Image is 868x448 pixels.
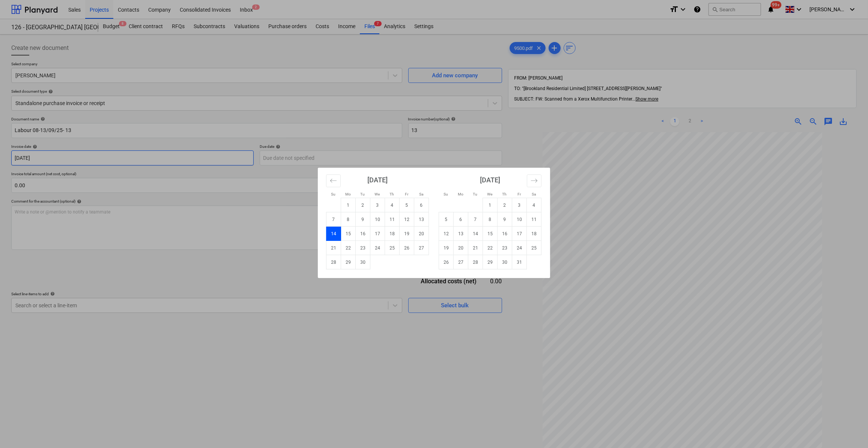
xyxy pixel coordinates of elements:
[468,255,483,269] td: Tuesday, October 28, 2025
[527,241,542,255] td: Saturday, October 25, 2025
[367,176,388,184] strong: [DATE]
[356,241,370,255] td: Tuesday, September 23, 2025
[356,255,370,269] td: Tuesday, September 30, 2025
[414,227,429,241] td: Saturday, September 20, 2025
[375,192,380,196] small: We
[341,241,356,255] td: Monday, September 22, 2025
[370,227,385,241] td: Wednesday, September 17, 2025
[414,212,429,227] td: Saturday, September 13, 2025
[517,192,521,196] small: Fr
[370,198,385,212] td: Wednesday, September 3, 2025
[512,241,527,255] td: Friday, October 24, 2025
[468,227,483,241] td: Tuesday, October 14, 2025
[527,212,542,227] td: Saturday, October 11, 2025
[483,212,498,227] td: Wednesday, October 8, 2025
[468,212,483,227] td: Tuesday, October 7, 2025
[512,198,527,212] td: Friday, October 3, 2025
[341,198,356,212] td: Monday, September 1, 2025
[468,241,483,255] td: Tuesday, October 21, 2025
[400,227,414,241] td: Friday, September 19, 2025
[400,241,414,255] td: Friday, September 26, 2025
[444,192,448,196] small: Su
[532,192,536,196] small: Sa
[326,255,341,269] td: Sunday, September 28, 2025
[356,227,370,241] td: Tuesday, September 16, 2025
[473,192,478,196] small: Tu
[830,412,868,448] iframe: Chat Widget
[454,255,468,269] td: Monday, October 27, 2025
[345,192,351,196] small: Mo
[527,227,542,241] td: Saturday, October 18, 2025
[370,212,385,227] td: Wednesday, September 10, 2025
[483,241,498,255] td: Wednesday, October 22, 2025
[502,192,507,196] small: Th
[326,174,341,187] button: Move backward to switch to the previous month.
[326,241,341,255] td: Sunday, September 21, 2025
[400,198,414,212] td: Friday, September 5, 2025
[454,241,468,255] td: Monday, October 20, 2025
[483,255,498,269] td: Wednesday, October 29, 2025
[414,241,429,255] td: Saturday, September 27, 2025
[454,227,468,241] td: Monday, October 13, 2025
[385,241,400,255] td: Thursday, September 25, 2025
[385,198,400,212] td: Thursday, September 4, 2025
[498,198,512,212] td: Thursday, October 2, 2025
[498,227,512,241] td: Thursday, October 16, 2025
[483,227,498,241] td: Wednesday, October 15, 2025
[341,212,356,227] td: Monday, September 8, 2025
[512,212,527,227] td: Friday, October 10, 2025
[341,227,356,241] td: Monday, September 15, 2025
[318,168,550,278] div: Calendar
[439,241,454,255] td: Sunday, October 19, 2025
[498,212,512,227] td: Thursday, October 9, 2025
[498,241,512,255] td: Thursday, October 23, 2025
[361,192,365,196] small: Tu
[439,212,454,227] td: Sunday, October 5, 2025
[483,198,498,212] td: Wednesday, October 1, 2025
[385,212,400,227] td: Thursday, September 11, 2025
[326,212,341,227] td: Sunday, September 7, 2025
[341,255,356,269] td: Monday, September 29, 2025
[390,192,394,196] small: Th
[400,212,414,227] td: Friday, September 12, 2025
[370,241,385,255] td: Wednesday, September 24, 2025
[331,192,336,196] small: Su
[498,255,512,269] td: Thursday, October 30, 2025
[356,212,370,227] td: Tuesday, September 9, 2025
[512,255,527,269] td: Friday, October 31, 2025
[439,255,454,269] td: Sunday, October 26, 2025
[480,176,500,184] strong: [DATE]
[458,192,463,196] small: Mo
[385,227,400,241] td: Thursday, September 18, 2025
[512,227,527,241] td: Friday, October 17, 2025
[527,198,542,212] td: Saturday, October 4, 2025
[326,227,341,241] td: Selected. Sunday, September 14, 2025
[356,198,370,212] td: Tuesday, September 2, 2025
[405,192,408,196] small: Fr
[414,198,429,212] td: Saturday, September 6, 2025
[439,227,454,241] td: Sunday, October 12, 2025
[487,192,493,196] small: We
[527,174,542,187] button: Move forward to switch to the next month.
[419,192,423,196] small: Sa
[454,212,468,227] td: Monday, October 6, 2025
